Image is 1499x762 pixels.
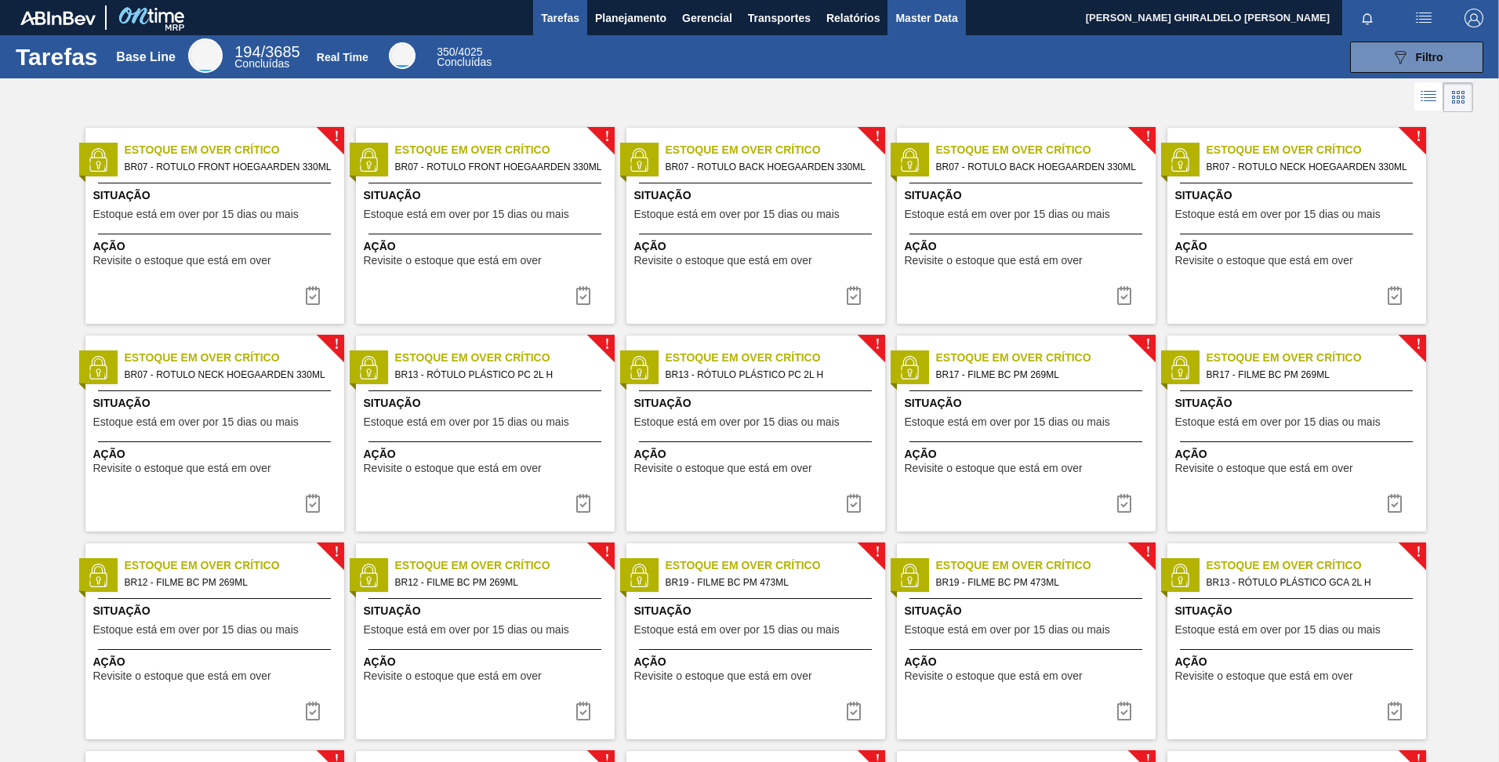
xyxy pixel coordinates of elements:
[1207,574,1414,591] span: BR13 - RÓTULO PLÁSTICO GCA 2L H
[294,280,332,311] div: Completar tarefa: 29810858
[1376,280,1414,311] button: icon-task complete
[364,187,611,204] span: Situação
[93,238,340,255] span: Ação
[936,158,1143,176] span: BR07 - ROTULO BACK HOEGAARDEN 330ML
[395,574,602,591] span: BR12 - FILME BC PM 269ML
[748,9,811,27] span: Transportes
[634,209,840,220] span: Estoque está em over por 15 dias ou mais
[905,654,1152,670] span: Ação
[875,339,880,350] span: !
[86,148,110,172] img: status
[1414,82,1443,112] div: Visão em Lista
[1416,546,1421,558] span: !
[634,654,881,670] span: Ação
[1145,339,1150,350] span: !
[294,488,332,519] button: icon-task complete
[364,209,569,220] span: Estoque está em over por 15 dias ou mais
[666,142,885,158] span: Estoque em Over Crítico
[364,238,611,255] span: Ação
[835,488,873,519] div: Completar tarefa: 29810861
[627,356,651,379] img: status
[357,356,380,379] img: status
[564,695,602,727] button: icon-task complete
[844,494,863,513] img: icon-task complete
[1105,695,1143,727] div: Completar tarefa: 29810864
[93,463,271,474] span: Revisite o estoque que está em over
[936,366,1143,383] span: BR17 - FILME BC PM 269ML
[604,131,609,143] span: !
[93,255,271,267] span: Revisite o estoque que está em over
[303,702,322,720] img: icon-task complete
[1207,557,1426,574] span: Estoque em Over Crítico
[1416,131,1421,143] span: !
[334,546,339,558] span: !
[905,255,1083,267] span: Revisite o estoque que está em over
[1376,695,1414,727] div: Completar tarefa: 29810865
[1416,339,1421,350] span: !
[93,624,299,636] span: Estoque está em over por 15 dias ou mais
[1175,603,1422,619] span: Situação
[564,280,602,311] div: Completar tarefa: 29810858
[634,187,881,204] span: Situação
[395,350,615,366] span: Estoque em Over Crítico
[437,45,482,58] span: / 4025
[844,702,863,720] img: icon-task complete
[574,494,593,513] img: icon-task complete
[1168,148,1192,172] img: status
[1207,366,1414,383] span: BR17 - FILME BC PM 269ML
[905,187,1152,204] span: Situação
[1105,695,1143,727] button: icon-task complete
[905,395,1152,412] span: Situação
[125,366,332,383] span: BR07 - ROTULO NECK HOEGAARDEN 330ML
[634,238,881,255] span: Ação
[364,255,542,267] span: Revisite o estoque que está em over
[116,50,176,64] div: Base Line
[666,574,873,591] span: BR19 - FILME BC PM 473ML
[125,350,344,366] span: Estoque em Over Crítico
[1105,280,1143,311] div: Completar tarefa: 29810859
[634,670,812,682] span: Revisite o estoque que está em over
[1175,255,1353,267] span: Revisite o estoque que está em over
[1416,51,1443,63] span: Filtro
[364,416,569,428] span: Estoque está em over por 15 dias ou mais
[905,446,1152,463] span: Ação
[1385,702,1404,720] img: icon-task complete
[93,416,299,428] span: Estoque está em over por 15 dias ou mais
[1105,280,1143,311] button: icon-task complete
[395,557,615,574] span: Estoque em Over Crítico
[1376,488,1414,519] button: icon-task complete
[364,463,542,474] span: Revisite o estoque que está em over
[835,695,873,727] div: Completar tarefa: 29810864
[634,603,881,619] span: Situação
[936,557,1156,574] span: Estoque em Over Crítico
[1207,350,1426,366] span: Estoque em Over Crítico
[634,395,881,412] span: Situação
[364,603,611,619] span: Situação
[334,339,339,350] span: !
[875,546,880,558] span: !
[125,142,344,158] span: Estoque em Over Crítico
[1145,131,1150,143] span: !
[303,494,322,513] img: icon-task complete
[666,366,873,383] span: BR13 - RÓTULO PLÁSTICO PC 2L H
[364,670,542,682] span: Revisite o estoque que está em over
[936,350,1156,366] span: Estoque em Over Crítico
[1175,670,1353,682] span: Revisite o estoque que está em over
[666,557,885,574] span: Estoque em Over Crítico
[234,43,299,60] span: / 3685
[1168,564,1192,587] img: status
[395,158,602,176] span: BR07 - ROTULO FRONT HOEGAARDEN 330ML
[93,654,340,670] span: Ação
[93,670,271,682] span: Revisite o estoque que está em over
[234,57,289,70] span: Concluídas
[234,43,260,60] span: 194
[1376,695,1414,727] button: icon-task complete
[844,286,863,305] img: icon-task complete
[1105,488,1143,519] button: icon-task complete
[666,158,873,176] span: BR07 - ROTULO BACK HOEGAARDEN 330ML
[364,446,611,463] span: Ação
[627,148,651,172] img: status
[1175,463,1353,474] span: Revisite o estoque que está em over
[1385,494,1404,513] img: icon-task complete
[1175,209,1381,220] span: Estoque está em over por 15 dias ou mais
